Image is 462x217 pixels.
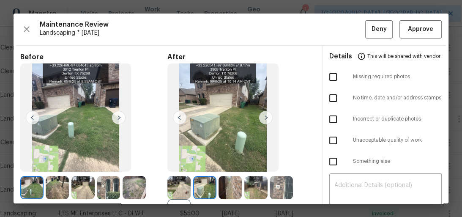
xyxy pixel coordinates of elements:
div: No time, date and/or address stamps [323,88,449,109]
img: left-chevron-button-url [173,111,186,124]
div: Incorrect or duplicate photos [323,109,449,130]
span: Approve [408,24,433,35]
img: right-chevron-button-url [259,111,273,124]
div: Missing required photos [323,66,449,88]
div: Unacceptable quality of work [323,130,449,151]
button: Approve [399,20,442,38]
span: After [167,53,314,61]
div: Something else [323,151,449,172]
span: No time, date and/or address stamps [353,94,442,102]
span: Details [329,46,352,66]
span: Landscaping * [DATE] [40,29,365,37]
span: Missing required photos [353,73,442,80]
span: This will be shared with vendor [367,46,440,66]
span: Before [20,53,167,61]
span: Incorrect or duplicate photos [353,115,442,123]
img: right-chevron-button-url [112,111,126,124]
span: Maintenance Review [40,20,365,29]
span: Deny [372,24,387,35]
span: Something else [353,158,442,165]
img: left-chevron-button-url [26,111,39,124]
button: Deny [365,20,393,38]
span: Unacceptable quality of work [353,137,442,144]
